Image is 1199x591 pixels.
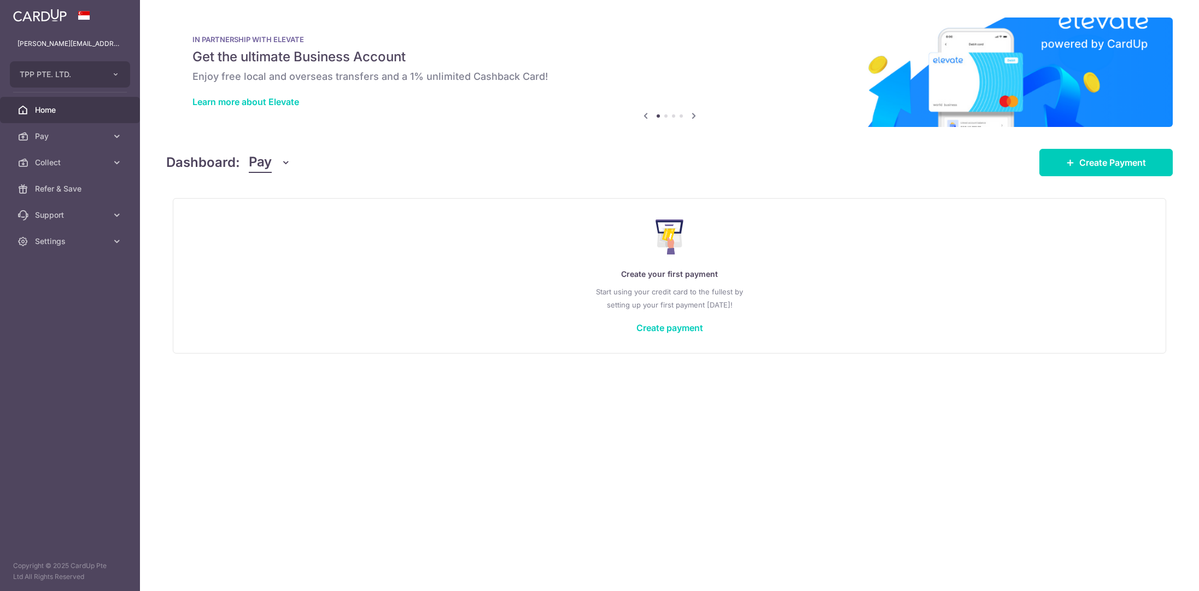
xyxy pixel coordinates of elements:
[636,322,703,333] a: Create payment
[10,61,130,88] button: TPP PTE. LTD.
[192,35,1147,44] p: IN PARTNERSHIP WITH ELEVATE
[1128,558,1188,586] iframe: Opens a widget where you can find more information
[13,9,67,22] img: CardUp
[1039,149,1173,176] a: Create Payment
[17,38,122,49] p: [PERSON_NAME][EMAIL_ADDRESS][DOMAIN_NAME]
[166,153,240,172] h4: Dashboard:
[656,219,683,254] img: Make Payment
[35,210,107,221] span: Support
[249,152,291,173] button: Pay
[195,268,1144,281] p: Create your first payment
[1079,156,1146,169] span: Create Payment
[192,96,299,107] a: Learn more about Elevate
[20,69,101,80] span: TPP PTE. LTD.
[35,105,107,115] span: Home
[35,157,107,168] span: Collect
[35,236,107,247] span: Settings
[166,18,1173,127] img: Renovation banner
[35,183,107,194] span: Refer & Save
[192,70,1147,83] h6: Enjoy free local and overseas transfers and a 1% unlimited Cashback Card!
[249,152,272,173] span: Pay
[192,48,1147,66] h5: Get the ultimate Business Account
[195,285,1144,311] p: Start using your credit card to the fullest by setting up your first payment [DATE]!
[35,131,107,142] span: Pay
